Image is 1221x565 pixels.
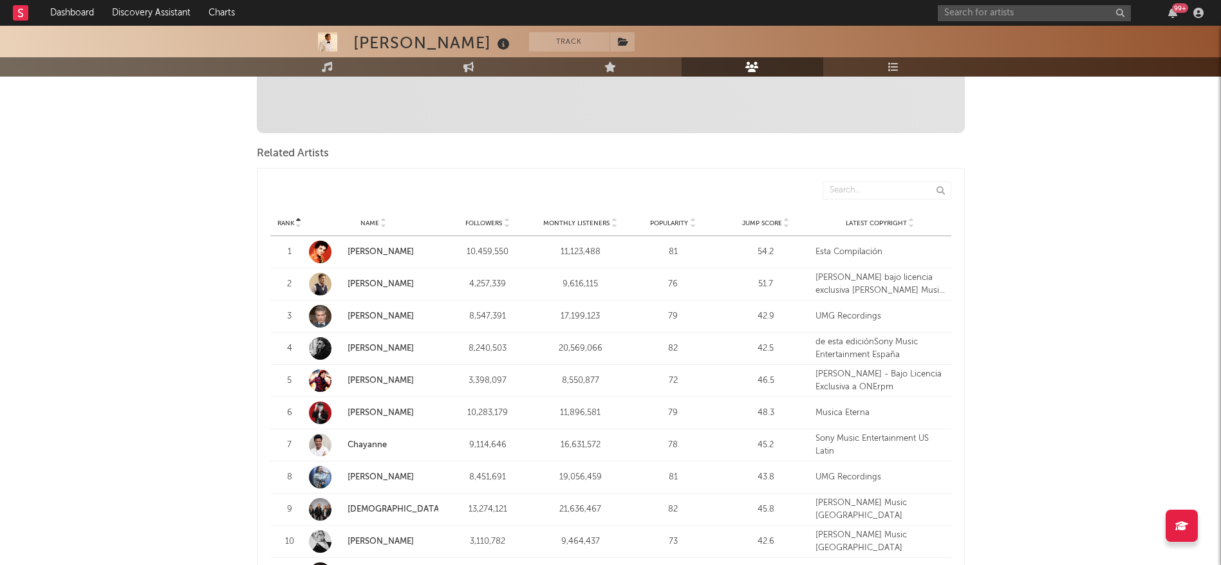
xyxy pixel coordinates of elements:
span: Followers [465,219,502,227]
div: 4,257,339 [445,278,531,291]
div: 8,451,691 [445,471,531,484]
a: [PERSON_NAME] [348,473,414,481]
div: 13,274,121 [445,503,531,516]
div: 78 [630,439,716,452]
div: 3,398,097 [445,375,531,387]
a: [PERSON_NAME] [309,369,438,392]
div: 73 [630,535,716,548]
div: 82 [630,503,716,516]
input: Search... [823,181,951,199]
div: Musica Eterna [816,407,945,420]
a: [PERSON_NAME] [348,344,414,353]
div: 8,240,503 [445,342,531,355]
div: 45.8 [723,503,809,516]
div: 21,636,467 [537,503,624,516]
div: [PERSON_NAME] - Bajo Licencia Exclusiva a ONErpm [816,368,945,393]
div: 43.8 [723,471,809,484]
a: [PERSON_NAME] [309,530,438,553]
div: 48.3 [723,407,809,420]
div: 7 [277,439,303,452]
a: [PERSON_NAME] [309,241,438,263]
a: [PERSON_NAME] [309,305,438,328]
span: Jump Score [742,219,782,227]
div: 79 [630,310,716,323]
div: [PERSON_NAME] [353,32,513,53]
div: [PERSON_NAME] Music [GEOGRAPHIC_DATA] [816,529,945,554]
button: Track [529,32,610,51]
div: 54.2 [723,246,809,259]
div: 6 [277,407,303,420]
a: [PERSON_NAME] [309,402,438,424]
div: 8,550,877 [537,375,624,387]
span: Popularity [650,219,688,227]
div: 3,110,782 [445,535,531,548]
div: 42.5 [723,342,809,355]
div: [PERSON_NAME] bajo licencia exclusiva [PERSON_NAME] Music Argentina [816,272,945,297]
div: 82 [630,342,716,355]
div: 9 [277,503,303,516]
span: Related Artists [257,146,329,162]
div: 11,123,488 [537,246,624,259]
div: 81 [630,471,716,484]
div: 9,114,646 [445,439,531,452]
span: Monthly Listeners [543,219,610,227]
a: [DEMOGRAPHIC_DATA] [348,505,442,514]
a: [DEMOGRAPHIC_DATA] [309,498,438,521]
a: [PERSON_NAME] [348,409,414,417]
input: Search for artists [938,5,1131,21]
div: 76 [630,278,716,291]
div: 99 + [1172,3,1188,13]
div: 19,056,459 [537,471,624,484]
div: 9,616,115 [537,278,624,291]
span: Rank [277,219,294,227]
div: 3 [277,310,303,323]
a: [PERSON_NAME] [348,376,414,385]
div: 79 [630,407,716,420]
div: 8 [277,471,303,484]
div: 20,569,066 [537,342,624,355]
a: Chayanne [309,434,438,456]
div: 10 [277,535,303,548]
button: 99+ [1168,8,1177,18]
div: 8,547,391 [445,310,531,323]
a: [PERSON_NAME] [348,248,414,256]
a: Chayanne [348,441,387,449]
div: Sony Music Entertainment US Latin [816,432,945,458]
div: 16,631,572 [537,439,624,452]
div: 42.6 [723,535,809,548]
div: UMG Recordings [816,310,945,323]
a: [PERSON_NAME] [309,337,438,360]
span: Name [360,219,379,227]
div: 10,283,179 [445,407,531,420]
div: 51.7 [723,278,809,291]
div: 42.9 [723,310,809,323]
div: 1 [277,246,303,259]
a: [PERSON_NAME] [309,466,438,488]
div: 45.2 [723,439,809,452]
div: 46.5 [723,375,809,387]
div: 17,199,123 [537,310,624,323]
div: 2 [277,278,303,291]
div: 4 [277,342,303,355]
span: Latest Copyright [846,219,907,227]
div: 5 [277,375,303,387]
a: [PERSON_NAME] [348,537,414,546]
div: UMG Recordings [816,471,945,484]
a: [PERSON_NAME] [348,280,414,288]
div: 11,896,581 [537,407,624,420]
div: 10,459,550 [445,246,531,259]
a: [PERSON_NAME] [348,312,414,320]
div: 72 [630,375,716,387]
div: [PERSON_NAME] Music [GEOGRAPHIC_DATA] [816,497,945,522]
a: [PERSON_NAME] [309,273,438,295]
div: 9,464,437 [537,535,624,548]
div: Esta Compilación [816,246,945,259]
div: 81 [630,246,716,259]
div: de esta ediciónSony Music Entertainment España [816,336,945,361]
